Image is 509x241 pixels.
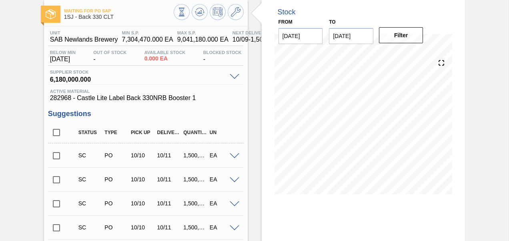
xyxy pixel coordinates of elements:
[329,19,335,25] label: to
[201,50,244,63] div: -
[102,152,130,159] div: Purchase order
[155,152,183,159] div: 10/11/2025
[210,4,226,20] button: Schedule Inventory
[50,30,118,35] span: Unit
[208,152,236,159] div: EA
[144,50,186,55] span: Available Stock
[181,200,209,207] div: 1,500,000.000
[93,50,126,55] span: Out Of Stock
[155,200,183,207] div: 10/11/2025
[279,19,293,25] label: From
[181,224,209,231] div: 1,500,000.000
[46,9,56,19] img: Ícone
[64,8,174,13] span: Waiting for PO SAP
[102,176,130,183] div: Purchase order
[102,224,130,231] div: Purchase order
[203,50,242,55] span: Blocked Stock
[76,200,104,207] div: Suggestion Created
[50,94,242,102] span: 282968 - Castle Lite Label Back 330NRB Booster 1
[208,176,236,183] div: EA
[208,224,236,231] div: EA
[50,89,242,94] span: Active Material
[232,36,300,43] span: 10/09 - 1,500,000.000 EA
[228,4,244,20] button: Go to Master Data / General
[144,56,186,62] span: 0.000 EA
[232,30,300,35] span: Next Delivery
[208,130,236,135] div: UN
[91,50,128,63] div: -
[329,28,373,44] input: mm/dd/yyyy
[48,110,244,118] h3: Suggestions
[174,4,190,20] button: Stocks Overview
[102,200,130,207] div: Purchase order
[181,152,209,159] div: 1,500,000.000
[50,50,76,55] span: Below Min
[76,152,104,159] div: Suggestion Created
[181,176,209,183] div: 1,500,000.000
[122,30,173,35] span: MIN S.P.
[278,8,296,16] div: Stock
[379,27,423,43] button: Filter
[129,200,157,207] div: 10/10/2025
[155,224,183,231] div: 10/11/2025
[155,176,183,183] div: 10/11/2025
[76,130,104,135] div: Status
[64,14,174,20] span: 1SJ - Back 330 CLT
[279,28,323,44] input: mm/dd/yyyy
[181,130,209,135] div: Quantity
[208,200,236,207] div: EA
[102,130,130,135] div: Type
[76,176,104,183] div: Suggestion Created
[129,224,157,231] div: 10/10/2025
[122,36,173,43] span: 7,304,470.000 EA
[76,224,104,231] div: Suggestion Created
[50,36,118,43] span: SAB Newlands Brewery
[50,70,226,74] span: Supplier Stock
[129,152,157,159] div: 10/10/2025
[50,56,76,63] span: [DATE]
[177,36,228,43] span: 9,041,180.000 EA
[129,130,157,135] div: Pick up
[50,74,226,82] span: 6,180,000.000
[155,130,183,135] div: Delivery
[192,4,208,20] button: Update Chart
[177,30,228,35] span: MAX S.P.
[129,176,157,183] div: 10/10/2025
